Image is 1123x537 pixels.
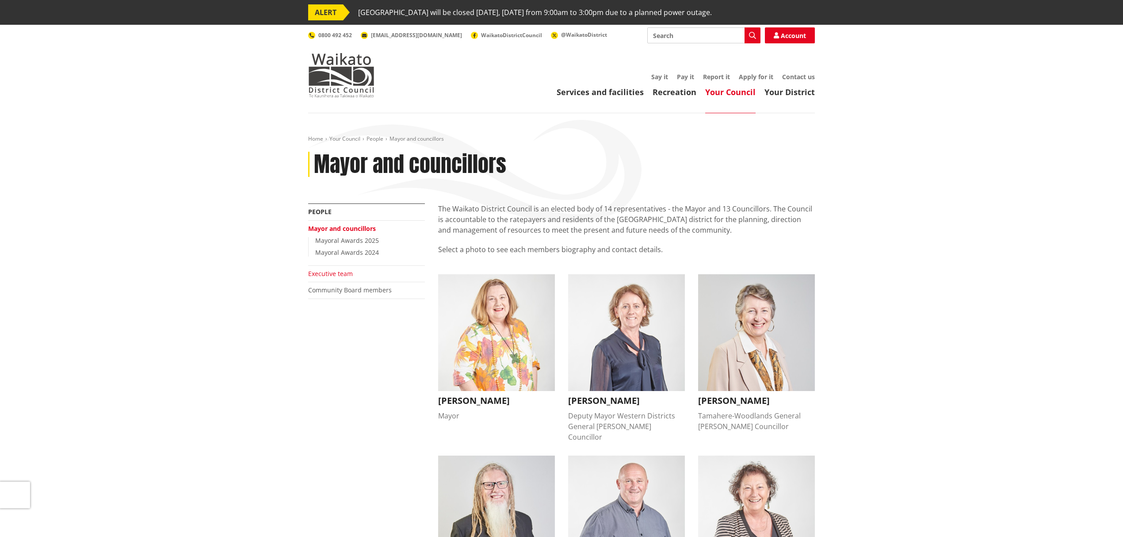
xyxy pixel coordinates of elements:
p: Select a photo to see each members biography and contact details. [438,244,815,265]
a: Your District [764,87,815,97]
a: WaikatoDistrictCouncil [471,31,542,39]
a: Community Board members [308,286,392,294]
a: @WaikatoDistrict [551,31,607,38]
img: Jacqui Church [438,274,555,391]
span: [GEOGRAPHIC_DATA] will be closed [DATE], [DATE] from 9:00am to 3:00pm due to a planned power outage. [358,4,712,20]
a: Apply for it [739,73,773,81]
span: WaikatoDistrictCouncil [481,31,542,39]
span: @WaikatoDistrict [561,31,607,38]
a: Contact us [782,73,815,81]
a: Services and facilities [557,87,644,97]
button: Crystal Beavis [PERSON_NAME] Tamahere-Woodlands General [PERSON_NAME] Councillor [698,274,815,432]
a: Say it [651,73,668,81]
a: Mayor and councillors [308,224,376,233]
div: Mayor [438,410,555,421]
img: Waikato District Council - Te Kaunihera aa Takiwaa o Waikato [308,53,374,97]
a: Account [765,27,815,43]
a: People [308,207,332,216]
h3: [PERSON_NAME] [568,395,685,406]
span: 0800 492 452 [318,31,352,39]
iframe: Messenger Launcher [1082,500,1114,532]
a: 0800 492 452 [308,31,352,39]
img: Crystal Beavis [698,274,815,391]
button: Jacqui Church [PERSON_NAME] Mayor [438,274,555,421]
div: Deputy Mayor Western Districts General [PERSON_NAME] Councillor [568,410,685,442]
p: The Waikato District Council is an elected body of 14 representatives - the Mayor and 13 Councill... [438,203,815,235]
div: Tamahere-Woodlands General [PERSON_NAME] Councillor [698,410,815,432]
span: Mayor and councillors [390,135,444,142]
a: Report it [703,73,730,81]
button: Carolyn Eyre [PERSON_NAME] Deputy Mayor Western Districts General [PERSON_NAME] Councillor [568,274,685,442]
a: [EMAIL_ADDRESS][DOMAIN_NAME] [361,31,462,39]
a: Recreation [653,87,696,97]
input: Search input [647,27,760,43]
a: Mayoral Awards 2025 [315,236,379,245]
a: People [367,135,383,142]
span: [EMAIL_ADDRESS][DOMAIN_NAME] [371,31,462,39]
h3: [PERSON_NAME] [698,395,815,406]
a: Your Council [329,135,360,142]
a: Mayoral Awards 2024 [315,248,379,257]
h3: [PERSON_NAME] [438,395,555,406]
a: Executive team [308,269,353,278]
a: Pay it [677,73,694,81]
nav: breadcrumb [308,135,815,143]
a: Home [308,135,323,142]
h1: Mayor and councillors [314,152,506,177]
a: Your Council [705,87,756,97]
span: ALERT [308,4,343,20]
img: Carolyn Eyre [568,274,685,391]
